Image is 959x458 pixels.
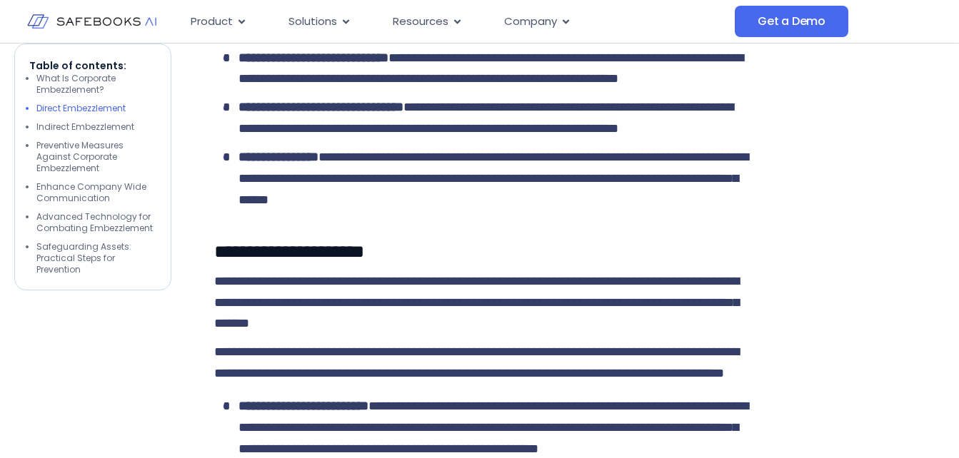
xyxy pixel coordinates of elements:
li: Safeguarding Assets: Practical Steps for Prevention [36,241,156,275]
nav: Menu [179,8,735,36]
li: Enhance Company Wide Communication [36,181,156,204]
a: Get a Demo [735,6,848,37]
li: Direct Embezzlement [36,103,156,114]
li: Indirect Embezzlement [36,121,156,133]
div: Menu Toggle [179,8,735,36]
li: Preventive Measures Against Corporate Embezzlement [36,140,156,174]
li: Advanced Technology for Combating Embezzlement [36,211,156,234]
li: What Is Corporate Embezzlement? [36,73,156,96]
p: Table of contents: [29,58,156,73]
span: Company [504,14,557,30]
span: Get a Demo [758,14,825,29]
span: Resources [393,14,448,30]
span: Solutions [288,14,337,30]
span: Product [191,14,233,30]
